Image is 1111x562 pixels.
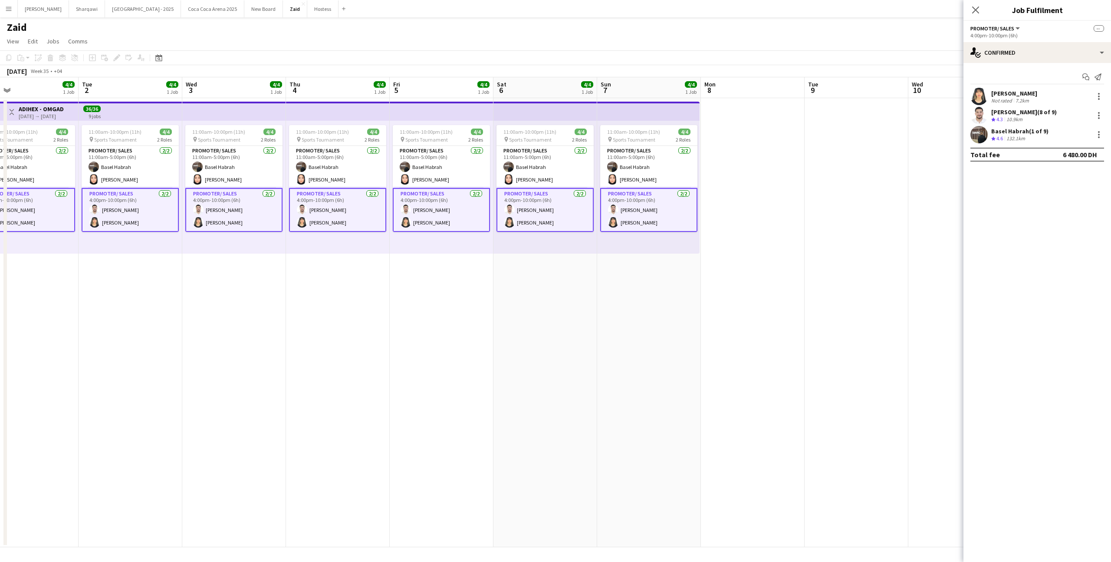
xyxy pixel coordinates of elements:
div: [DATE] [7,67,27,76]
span: Tue [808,80,818,88]
button: New Board [244,0,283,17]
span: 6 [496,85,506,95]
span: 2 Roles [261,136,276,143]
app-job-card: 11:00am-10:00pm (11h)4/4 Sports Tournament2 RolesPromoter/ Sales2/211:00am-5:00pm (6h)Basel Habra... [600,125,697,232]
span: Week 35 [29,68,50,74]
button: [PERSON_NAME] [18,0,69,17]
app-card-role: Promoter/ Sales2/24:00pm-10:00pm (6h)[PERSON_NAME][PERSON_NAME] [185,188,283,232]
span: 4/4 [678,129,690,135]
div: [DATE] → [DATE] [19,113,64,119]
span: 10 [910,85,923,95]
span: 11:00am-10:00pm (11h) [89,129,141,135]
app-card-role: Promoter/ Sales2/24:00pm-10:00pm (6h)[PERSON_NAME][PERSON_NAME] [289,188,386,232]
span: Mon [704,80,716,88]
span: 2 Roles [157,136,172,143]
span: 11:00am-10:00pm (11h) [192,129,245,135]
div: 1 Job [685,89,697,95]
h3: ADIHEX - OMGAD [19,105,64,113]
span: 7 [599,85,611,95]
span: 3 [184,85,197,95]
span: 4/4 [477,81,490,88]
div: 9 jobs [89,112,101,119]
span: 4 [288,85,300,95]
app-card-role: Promoter/ Sales2/211:00am-5:00pm (6h)Basel Habrah[PERSON_NAME] [496,146,594,188]
span: 11:00am-10:00pm (11h) [607,129,660,135]
app-card-role: Promoter/ Sales2/211:00am-5:00pm (6h)Basel Habrah[PERSON_NAME] [393,146,490,188]
span: Fri [393,80,400,88]
span: Sports Tournament [405,136,448,143]
app-job-card: 11:00am-10:00pm (11h)4/4 Sports Tournament2 RolesPromoter/ Sales2/211:00am-5:00pm (6h)Basel Habra... [185,125,283,232]
span: -- [1094,25,1104,32]
span: 4/4 [581,81,593,88]
span: 2 Roles [572,136,587,143]
a: Jobs [43,36,63,47]
app-card-role: Promoter/ Sales2/211:00am-5:00pm (6h)Basel Habrah[PERSON_NAME] [289,146,386,188]
app-card-role: Promoter/ Sales2/211:00am-5:00pm (6h)Basel Habrah[PERSON_NAME] [600,146,697,188]
span: 5 [392,85,400,95]
span: Thu [289,80,300,88]
div: [PERSON_NAME] (8 of 9) [991,108,1057,116]
span: 4/4 [166,81,178,88]
span: 4/4 [367,129,379,135]
span: 2 Roles [676,136,690,143]
span: View [7,37,19,45]
span: Sun [601,80,611,88]
span: Sports Tournament [509,136,552,143]
span: 4/4 [374,81,386,88]
span: 11:00am-10:00pm (11h) [503,129,556,135]
app-card-role: Promoter/ Sales2/24:00pm-10:00pm (6h)[PERSON_NAME][PERSON_NAME] [496,188,594,232]
h1: Zaid [7,21,27,34]
span: 4/4 [270,81,282,88]
button: Promoter/ Sales [970,25,1021,32]
div: Confirmed [963,42,1111,63]
app-card-role: Promoter/ Sales2/211:00am-5:00pm (6h)Basel Habrah[PERSON_NAME] [82,146,179,188]
span: Jobs [46,37,59,45]
span: Sat [497,80,506,88]
h3: Job Fulfilment [963,4,1111,16]
div: 7.2km [1014,97,1031,104]
button: Coca Coca Arena 2025 [181,0,244,17]
div: 10.9km [1005,116,1024,123]
button: Sharqawi [69,0,105,17]
span: Edit [28,37,38,45]
span: 4/4 [263,129,276,135]
span: 8 [703,85,716,95]
span: 4/4 [160,129,172,135]
span: Wed [186,80,197,88]
div: 1 Job [167,89,178,95]
div: 6 480.00 DH [1063,150,1097,159]
span: 11:00am-10:00pm (11h) [400,129,453,135]
span: Promoter/ Sales [970,25,1014,32]
app-job-card: 11:00am-10:00pm (11h)4/4 Sports Tournament2 RolesPromoter/ Sales2/211:00am-5:00pm (6h)Basel Habra... [289,125,386,232]
span: 4/4 [56,129,68,135]
span: 4/4 [471,129,483,135]
div: Total fee [970,150,1000,159]
app-card-role: Promoter/ Sales2/24:00pm-10:00pm (6h)[PERSON_NAME][PERSON_NAME] [600,188,697,232]
span: 2 Roles [468,136,483,143]
div: 1 Job [582,89,593,95]
a: View [3,36,23,47]
span: Comms [68,37,88,45]
div: 1 Job [270,89,282,95]
app-card-role: Promoter/ Sales2/24:00pm-10:00pm (6h)[PERSON_NAME][PERSON_NAME] [393,188,490,232]
span: 9 [807,85,818,95]
span: Sports Tournament [198,136,240,143]
span: 2 Roles [53,136,68,143]
span: 2 [81,85,92,95]
button: Zaid [283,0,307,17]
div: 4:00pm-10:00pm (6h) [970,32,1104,39]
div: Not rated [991,97,1014,104]
span: Tue [82,80,92,88]
span: 4.3 [996,116,1003,122]
span: 4/4 [62,81,75,88]
div: 132.1km [1005,135,1027,142]
div: 11:00am-10:00pm (11h)4/4 Sports Tournament2 RolesPromoter/ Sales2/211:00am-5:00pm (6h)Basel Habra... [393,125,490,232]
span: Wed [912,80,923,88]
span: 36/36 [83,106,101,112]
span: Sports Tournament [94,136,137,143]
a: Comms [65,36,91,47]
div: 1 Job [63,89,74,95]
